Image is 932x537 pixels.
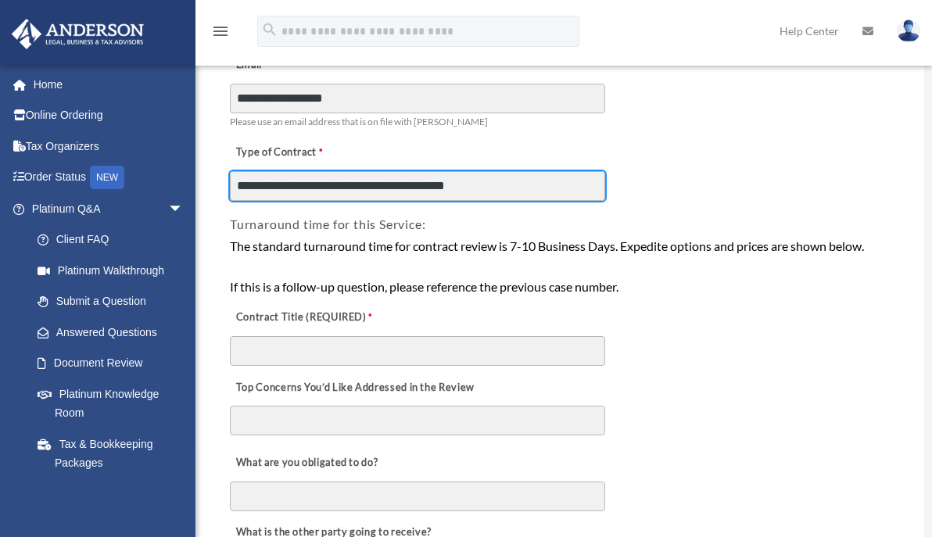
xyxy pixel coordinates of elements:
[22,378,207,428] a: Platinum Knowledge Room
[22,348,199,379] a: Document Review
[7,19,149,49] img: Anderson Advisors Platinum Portal
[897,20,920,42] img: User Pic
[22,478,207,510] a: Land Trust & Deed Forum
[261,21,278,38] i: search
[11,100,207,131] a: Online Ordering
[230,307,386,329] label: Contract Title (REQUIRED)
[230,453,386,474] label: What are you obligated to do?
[211,27,230,41] a: menu
[22,286,207,317] a: Submit a Question
[230,377,479,399] label: Top Concerns You’d Like Addressed in the Review
[230,142,386,164] label: Type of Contract
[230,236,894,296] div: The standard turnaround time for contract review is 7-10 Business Days. Expedite options and pric...
[11,193,207,224] a: Platinum Q&Aarrow_drop_down
[11,162,207,194] a: Order StatusNEW
[211,22,230,41] i: menu
[168,193,199,225] span: arrow_drop_down
[22,224,207,256] a: Client FAQ
[22,428,207,478] a: Tax & Bookkeeping Packages
[11,131,207,162] a: Tax Organizers
[90,166,124,189] div: NEW
[11,69,207,100] a: Home
[230,217,425,231] span: Turnaround time for this Service:
[230,116,488,127] span: Please use an email address that is on file with [PERSON_NAME]
[22,255,207,286] a: Platinum Walkthrough
[22,317,207,348] a: Answered Questions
